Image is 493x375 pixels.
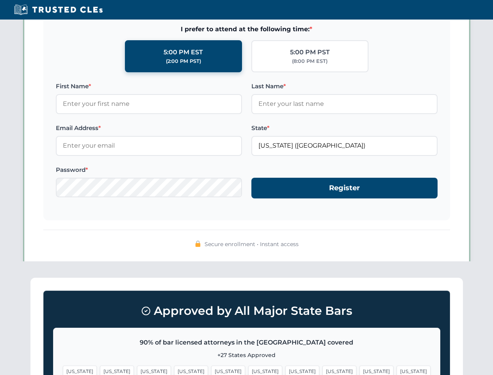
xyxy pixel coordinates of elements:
[56,82,242,91] label: First Name
[251,94,438,114] input: Enter your last name
[205,240,299,248] span: Secure enrollment • Instant access
[56,94,242,114] input: Enter your first name
[292,57,327,65] div: (8:00 PM EST)
[164,47,203,57] div: 5:00 PM EST
[56,136,242,155] input: Enter your email
[56,123,242,133] label: Email Address
[12,4,105,16] img: Trusted CLEs
[251,136,438,155] input: Florida (FL)
[56,165,242,175] label: Password
[251,82,438,91] label: Last Name
[251,178,438,198] button: Register
[251,123,438,133] label: State
[166,57,201,65] div: (2:00 PM PST)
[53,300,440,321] h3: Approved by All Major State Bars
[290,47,330,57] div: 5:00 PM PST
[63,351,431,359] p: +27 States Approved
[56,24,438,34] span: I prefer to attend at the following time:
[63,337,431,348] p: 90% of bar licensed attorneys in the [GEOGRAPHIC_DATA] covered
[195,241,201,247] img: 🔒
